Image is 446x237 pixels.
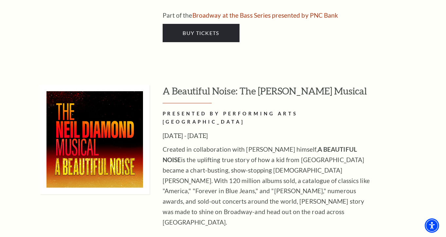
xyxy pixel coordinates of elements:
a: Broadway at the Bass Series presented by PNC Bank [192,11,338,19]
div: Accessibility Menu [425,218,439,233]
img: A Beautiful Noise: The Neil Diamond Musical [40,85,150,194]
a: Buy Tickets [163,24,240,42]
h3: A Beautiful Noise: The [PERSON_NAME] Musical [163,85,426,103]
h3: [DATE] - [DATE] [163,130,375,141]
h2: PRESENTED BY PERFORMING ARTS [GEOGRAPHIC_DATA] [163,110,375,126]
span: Buy Tickets [183,30,219,36]
p: Created in collaboration with [PERSON_NAME] himself, is the uplifting true story of how a kid fro... [163,144,375,228]
strong: A BEAUTIFUL NOISE [163,145,357,163]
p: Part of the [163,10,375,21]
